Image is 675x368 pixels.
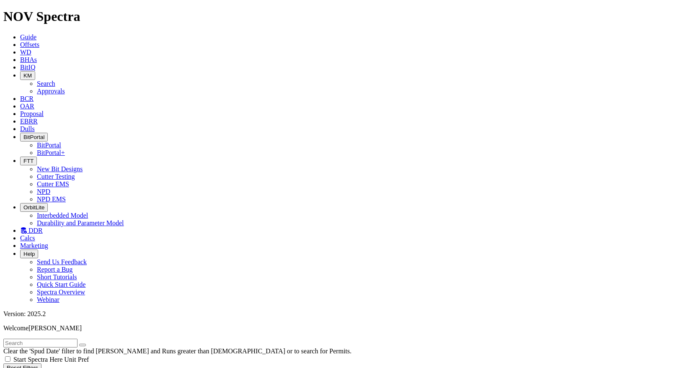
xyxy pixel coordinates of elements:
span: Clear the 'Spud Date' filter to find [PERSON_NAME] and Runs greater than [DEMOGRAPHIC_DATA] or to... [3,347,352,355]
button: Help [20,250,38,258]
h1: NOV Spectra [3,9,672,24]
a: Cutter Testing [37,173,75,180]
a: Dulls [20,125,35,132]
button: FTT [20,157,37,165]
input: Start Spectra Here [5,356,10,362]
a: BitPortal+ [37,149,65,156]
a: Short Tutorials [37,273,77,281]
a: DDR [20,227,43,234]
a: Interbedded Model [37,212,88,219]
a: Webinar [37,296,59,303]
span: Unit Pref [64,356,89,363]
span: KM [23,72,32,79]
a: Search [37,80,55,87]
div: Version: 2025.2 [3,310,672,318]
a: BHAs [20,56,37,63]
a: Approvals [37,87,65,95]
a: New Bit Designs [37,165,83,172]
span: OrbitLite [23,204,44,211]
button: KM [20,71,35,80]
a: NPD EMS [37,196,66,203]
span: Help [23,251,35,257]
a: Proposal [20,110,44,117]
a: Quick Start Guide [37,281,85,288]
span: BitPortal [23,134,44,140]
a: Guide [20,33,36,41]
a: NPD [37,188,50,195]
a: WD [20,49,31,56]
span: Start Spectra Here [13,356,62,363]
a: Durability and Parameter Model [37,219,124,226]
a: Report a Bug [37,266,72,273]
span: FTT [23,158,34,164]
input: Search [3,339,78,347]
a: OAR [20,103,34,110]
a: BCR [20,95,34,102]
a: BitPortal [37,142,61,149]
span: DDR [28,227,43,234]
button: OrbitLite [20,203,48,212]
a: Send Us Feedback [37,258,87,265]
p: Welcome [3,324,672,332]
a: Marketing [20,242,48,249]
a: Cutter EMS [37,180,69,188]
a: EBRR [20,118,38,125]
a: BitIQ [20,64,35,71]
button: BitPortal [20,133,48,142]
a: Offsets [20,41,39,48]
a: Spectra Overview [37,288,85,296]
span: [PERSON_NAME] [28,324,82,332]
a: Calcs [20,234,35,242]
